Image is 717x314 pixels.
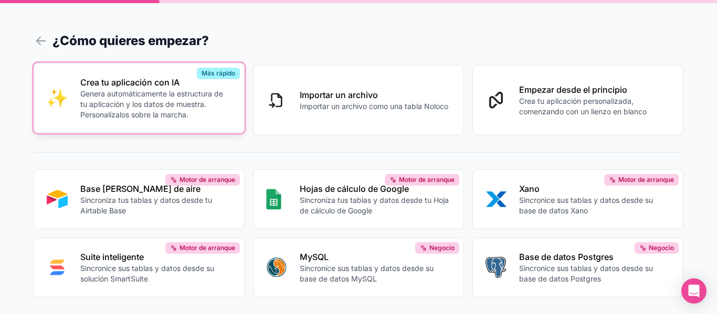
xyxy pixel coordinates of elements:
img: POSTGRES [486,257,506,278]
button: SMART_SUITESuite inteligenteSincronice sus tablas y datos desde su solución SmartSuiteMotor de ar... [34,237,245,297]
button: HOJAS DE CÁLCULO DE GOOGLEHojas de cálculo de GoogleSincroniza tus tablas y datos desde tu Hoja d... [253,169,464,229]
font: Hojas de cálculo de Google [300,183,409,194]
font: Sincronice sus tablas y datos desde su base de datos Xano [519,196,653,215]
img: SMART_SUITE [47,257,68,278]
font: Crea tu aplicación con IA [80,77,180,88]
button: XANOXanoSincronice sus tablas y datos desde su base de datos XanoMotor de arranque [472,169,683,229]
font: Motor de arranque [180,244,235,252]
font: Sincroniza tus tablas y datos desde tu Hoja de cálculo de Google [300,196,449,215]
font: Motor de arranque [180,176,235,183]
font: Sincroniza tus tablas y datos desde tu Airtable Base [80,196,212,215]
img: XANO [486,189,507,210]
button: INTERNO_CON_IACrea tu aplicación con IAGenera automáticamente la estructura de tu aplicación y lo... [34,63,245,133]
font: Crea tu aplicación personalizada, comenzando con un lienzo en blanco [519,96,647,116]
button: MySQLMySQLSincronice sus tablas y datos desde su base de datos MySQLNegocio [253,237,464,297]
button: Empezar desde el principioCrea tu aplicación personalizada, comenzando con un lienzo en blanco [472,65,683,135]
font: Sincronice sus tablas y datos desde su solución SmartSuite [80,264,214,283]
font: Empezar desde el principio [519,84,627,95]
img: MySQL [266,257,287,278]
font: Sincronice sus tablas y datos desde su base de datos Postgres [519,264,653,283]
font: Más rápido [202,69,235,77]
img: MESA DE AIRE [47,189,68,210]
font: Motor de arranque [618,176,674,183]
font: Base de datos Postgres [519,252,614,262]
font: Importar un archivo como una tabla Noloco [300,102,448,111]
font: ¿Cómo quieres empezar? [52,33,209,48]
font: Xano [519,183,540,194]
font: Genera automáticamente la estructura de tu aplicación y los datos de muestra. Personalízalos sobr... [80,89,223,119]
font: MySQL [300,252,329,262]
font: Sincronice sus tablas y datos desde su base de datos MySQL [300,264,434,283]
font: Negocio [649,244,674,252]
font: Base [PERSON_NAME] de aire [80,183,201,194]
img: HOJAS DE CÁLCULO DE GOOGLE [266,189,281,210]
button: Importar un archivoImportar un archivo como una tabla Noloco [253,65,464,135]
div: Abrir Intercom Messenger [681,278,707,304]
font: Negocio [429,244,455,252]
font: Motor de arranque [399,176,455,183]
font: Suite inteligente [80,252,144,262]
img: INTERNO_CON_IA [47,88,68,109]
font: Importar un archivo [300,90,378,100]
button: MESA DE AIREBase [PERSON_NAME] de aireSincroniza tus tablas y datos desde tu Airtable BaseMotor d... [34,169,245,229]
button: POSTGRESBase de datos PostgresSincronice sus tablas y datos desde su base de datos PostgresNegocio [472,237,683,297]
